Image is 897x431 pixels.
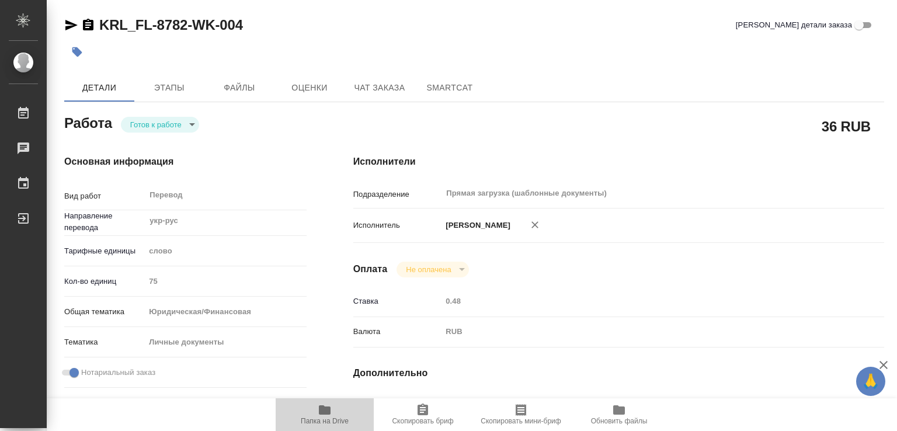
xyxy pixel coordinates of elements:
p: Тарифные единицы [64,245,145,257]
span: Обновить файлы [591,417,648,425]
span: Детали [71,81,127,95]
div: Готов к работе [397,262,468,277]
h4: Исполнители [353,155,884,169]
p: Валюта [353,326,442,338]
span: Этапы [141,81,197,95]
button: Скопировать мини-бриф [472,398,570,431]
button: Удалить исполнителя [522,212,548,238]
div: слово [145,241,306,261]
input: Пустое поле [145,273,306,290]
h2: Работа [64,112,112,133]
span: Чат заказа [352,81,408,95]
button: 🙏 [856,367,885,396]
input: Пустое поле [441,395,840,412]
p: Ставка [353,296,442,307]
span: Оценки [281,81,338,95]
p: Подразделение [353,189,442,200]
div: Юридическая/Финансовая [145,302,306,322]
button: Не оплачена [402,265,454,274]
p: Вид работ [64,190,145,202]
p: Исполнитель [353,220,442,231]
button: Папка на Drive [276,398,374,431]
span: Скопировать бриф [392,417,453,425]
button: Добавить тэг [64,39,90,65]
p: Направление перевода [64,210,145,234]
p: Кол-во единиц [64,276,145,287]
button: Скопировать бриф [374,398,472,431]
button: Готов к работе [127,120,185,130]
button: Скопировать ссылку для ЯМессенджера [64,18,78,32]
span: Файлы [211,81,267,95]
span: Скопировать мини-бриф [481,417,561,425]
button: Обновить файлы [570,398,668,431]
h2: 36 RUB [822,116,871,136]
h4: Дополнительно [353,366,884,380]
h4: Оплата [353,262,388,276]
p: Общая тематика [64,306,145,318]
span: [PERSON_NAME] детали заказа [736,19,852,31]
span: Нотариальный заказ [81,367,155,378]
div: RUB [441,322,840,342]
span: SmartCat [422,81,478,95]
a: KRL_FL-8782-WK-004 [99,17,243,33]
span: 🙏 [861,369,881,394]
input: Пустое поле [441,293,840,310]
p: Тематика [64,336,145,348]
div: Личные документы [145,332,306,352]
div: Готов к работе [121,117,199,133]
span: Папка на Drive [301,417,349,425]
p: [PERSON_NAME] [441,220,510,231]
h4: Основная информация [64,155,307,169]
button: Скопировать ссылку [81,18,95,32]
